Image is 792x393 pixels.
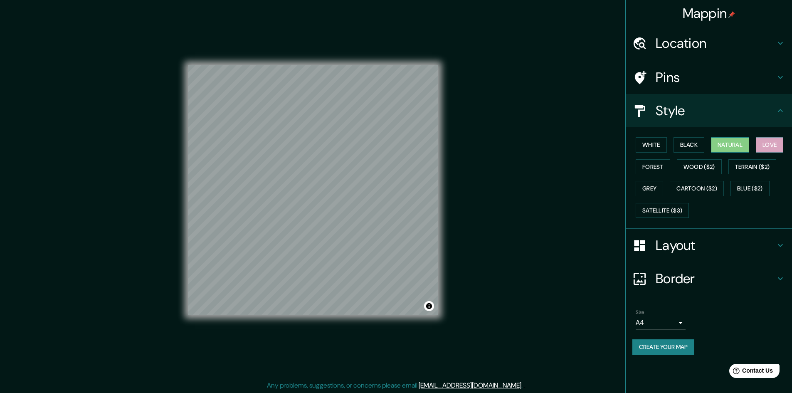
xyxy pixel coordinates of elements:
iframe: Help widget launcher [718,361,783,384]
div: Location [626,27,792,60]
button: Blue ($2) [730,181,770,196]
p: Any problems, suggestions, or concerns please email . [267,381,523,391]
h4: Pins [656,69,775,86]
button: Create your map [632,339,694,355]
canvas: Map [188,65,438,315]
h4: Location [656,35,775,52]
button: Toggle attribution [424,301,434,311]
button: Satellite ($3) [636,203,689,218]
div: Style [626,94,792,127]
button: Forest [636,159,670,175]
button: Black [674,137,705,153]
label: Size [636,309,644,316]
img: pin-icon.png [728,11,735,18]
div: . [523,381,524,391]
h4: Mappin [683,5,735,22]
h4: Style [656,102,775,119]
h4: Layout [656,237,775,254]
a: [EMAIL_ADDRESS][DOMAIN_NAME] [419,381,521,390]
button: Terrain ($2) [728,159,777,175]
button: Cartoon ($2) [670,181,724,196]
button: Natural [711,137,749,153]
h4: Border [656,270,775,287]
button: Wood ($2) [677,159,722,175]
div: . [524,381,526,391]
button: Grey [636,181,663,196]
div: Border [626,262,792,295]
button: White [636,137,667,153]
div: Pins [626,61,792,94]
button: Love [756,137,783,153]
div: A4 [636,316,686,329]
div: Layout [626,229,792,262]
